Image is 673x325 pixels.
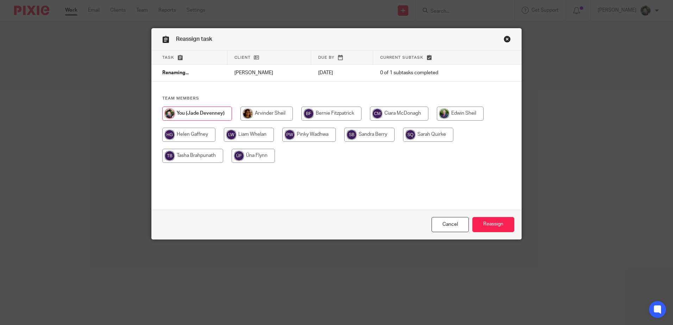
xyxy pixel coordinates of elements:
input: Reassign [472,217,514,232]
span: Renaming... [162,71,189,76]
p: [PERSON_NAME] [234,69,304,76]
span: Reassign task [176,36,212,42]
a: Close this dialog window [504,36,511,45]
span: Current subtask [380,56,423,59]
p: [DATE] [318,69,366,76]
span: Due by [318,56,334,59]
span: Client [234,56,251,59]
td: 0 of 1 subtasks completed [373,65,488,82]
a: Close this dialog window [432,217,469,232]
h4: Team members [162,96,511,101]
span: Task [162,56,174,59]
